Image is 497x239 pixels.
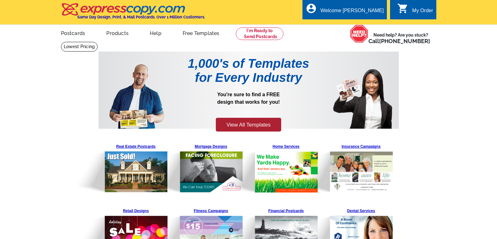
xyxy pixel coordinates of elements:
a: Mortgage Designs [178,142,244,193]
a: Postcards [51,25,95,40]
i: shopping_cart [397,3,408,14]
a: View All Templates [216,118,281,132]
img: Pre-Template-Landing%20Page_v1_Man.png [109,57,164,129]
img: help [350,25,368,43]
img: Pre-Template-Landing%20Page_v1_Home%20Services.png [223,142,318,193]
span: Call [368,38,430,44]
a: [PHONE_NUMBER] [379,38,430,44]
a: Same Day Design, Print, & Mail Postcards. Over 1 Million Customers. [61,7,205,19]
span: Need help? Are you stuck? [368,32,433,44]
h1: 1,000's of Templates for Every Industry [174,57,324,85]
a: Real Estate Postcards [103,142,169,193]
i: account_circle [306,3,317,14]
a: Help [140,25,171,40]
a: Free Templates [173,25,230,40]
img: Pre-Template-Landing%20Page_v1_Woman.png [333,57,392,129]
img: Pre-Template-Landing%20Page_v1_Insurance.png [298,142,393,193]
a: Insurance Campaigns [328,142,394,193]
h4: Same Day Design, Print, & Mail Postcards. Over 1 Million Customers. [77,15,205,19]
img: Pre-Template-Landing%20Page_v1_Real%20Estate.png [73,142,168,193]
a: Products [96,25,139,40]
img: Pre-Template-Landing%20Page_v1_Mortgage.png [148,142,243,193]
div: Welcome [PERSON_NAME] [321,8,384,17]
a: shopping_cart My Order [397,7,433,15]
div: My Order [412,8,433,17]
a: Home Services [253,142,319,193]
p: You're sure to find a FREE design that works for you! [174,91,324,117]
